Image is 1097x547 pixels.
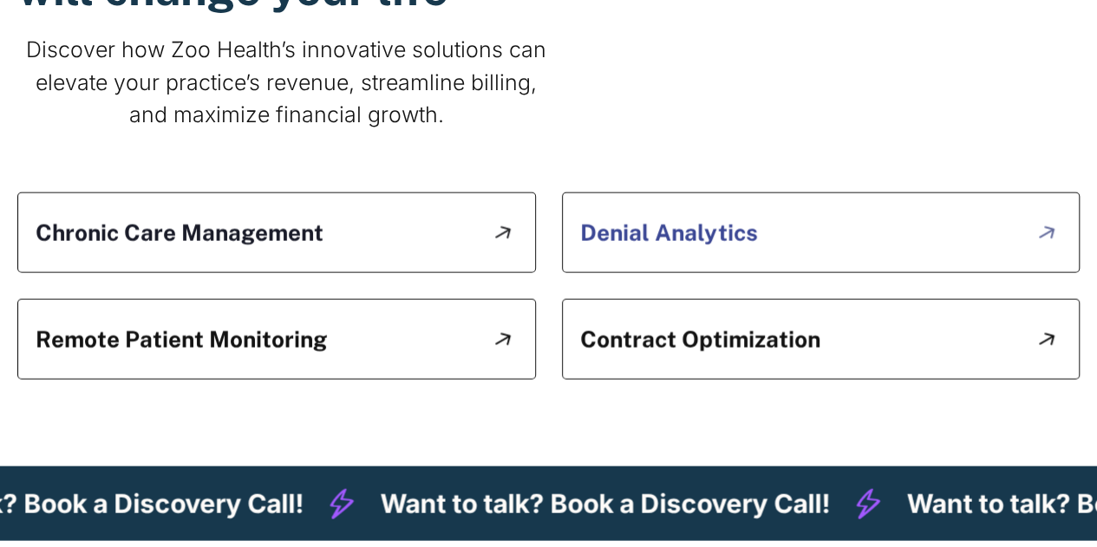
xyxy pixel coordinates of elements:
[580,219,758,246] h5: Denial Analytics
[36,326,327,353] h5: Remote Patient Monitoring
[380,488,830,519] div: Want to talk? Book a Discovery Call!
[36,317,518,361] a: Remote Patient Monitoring
[17,34,555,132] p: Discover how Zoo Health’s innovative solutions can elevate your practice’s revenue, streamline bi...
[36,211,518,255] a: Chronic Care Management
[580,317,1062,361] a: Contract Optimization
[580,211,1062,255] a: Denial Analytics
[580,326,820,353] h5: Contract Optimization
[36,219,323,246] h5: Chronic Care Management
